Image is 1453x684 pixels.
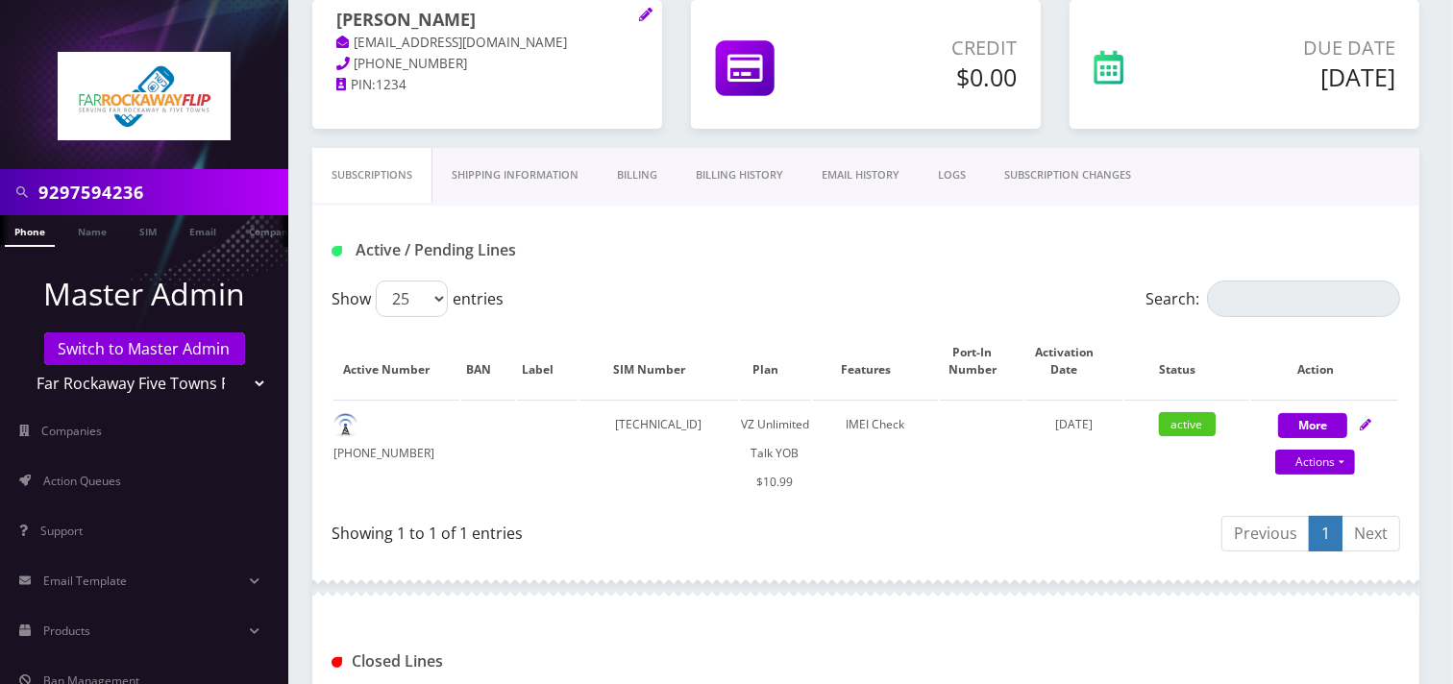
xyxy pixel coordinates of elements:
h1: Active / Pending Lines [332,241,669,259]
span: [PHONE_NUMBER] [355,55,468,72]
th: Features: activate to sort column ascending [813,325,939,398]
a: Company [239,215,304,245]
div: IMEI Check [813,410,939,439]
span: active [1159,412,1216,436]
th: Active Number: activate to sort column ascending [333,325,459,398]
a: 1 [1309,516,1342,551]
label: Show entries [332,281,504,317]
td: VZ Unlimited Talk YOB $10.99 [740,400,811,506]
th: Port-In Number: activate to sort column ascending [940,325,1023,398]
a: PIN: [336,76,376,95]
a: Phone [5,215,55,247]
a: Previous [1221,516,1310,551]
th: SIM Number: activate to sort column ascending [579,325,738,398]
a: Email [180,215,226,245]
a: Shipping Information [432,148,598,203]
p: Due Date [1204,34,1395,62]
a: Next [1342,516,1400,551]
input: Search in Company [38,174,283,210]
span: Products [43,623,90,639]
a: Subscriptions [312,148,432,203]
div: Showing 1 to 1 of 1 entries [332,514,851,545]
a: [EMAIL_ADDRESS][DOMAIN_NAME] [336,34,568,53]
th: Action: activate to sort column ascending [1251,325,1398,398]
span: Companies [42,423,103,439]
span: Action Queues [43,473,121,489]
input: Search: [1207,281,1400,317]
img: default.png [333,413,357,437]
td: [TECHNICAL_ID] [579,400,738,506]
a: LOGS [919,148,985,203]
a: Billing [598,148,677,203]
p: Credit [852,34,1017,62]
span: Support [40,523,83,539]
h1: Closed Lines [332,652,669,671]
th: BAN: activate to sort column ascending [461,325,515,398]
a: Actions [1275,450,1355,475]
th: Status: activate to sort column ascending [1124,325,1250,398]
h5: [DATE] [1204,62,1395,91]
a: Billing History [677,148,802,203]
th: Plan: activate to sort column ascending [740,325,811,398]
h5: $0.00 [852,62,1017,91]
th: Label: activate to sort column ascending [517,325,578,398]
span: [DATE] [1055,416,1093,432]
td: [PHONE_NUMBER] [333,400,459,506]
button: More [1278,413,1347,438]
h1: [PERSON_NAME] [336,10,638,33]
a: EMAIL HISTORY [802,148,919,203]
span: Email Template [43,573,127,589]
select: Showentries [376,281,448,317]
a: SIM [130,215,166,245]
img: Active / Pending Lines [332,246,342,256]
label: Search: [1145,281,1400,317]
img: Closed Lines [332,657,342,668]
img: Far Rockaway Five Towns Flip [58,52,231,140]
a: Switch to Master Admin [44,332,245,365]
a: Name [68,215,116,245]
span: 1234 [376,76,406,93]
a: SUBSCRIPTION CHANGES [985,148,1150,203]
th: Activation Date: activate to sort column ascending [1025,325,1121,398]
